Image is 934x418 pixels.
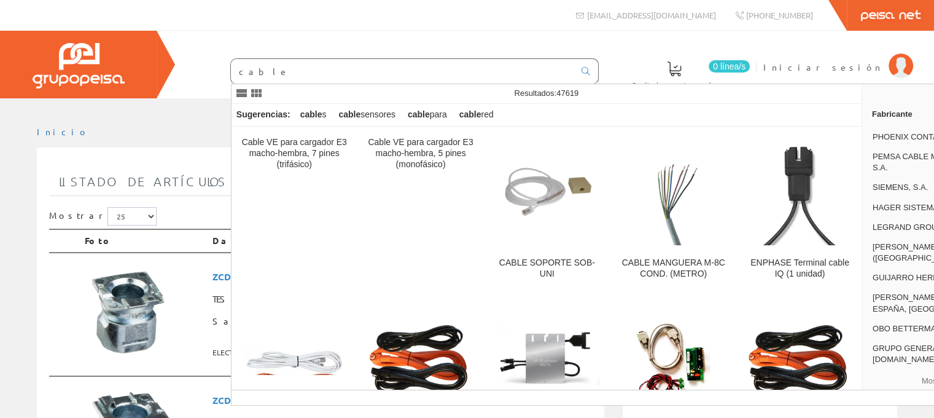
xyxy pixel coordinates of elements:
img: Grupo Peisa [33,43,125,89]
select: Mostrar [107,207,157,226]
img: CABLE KIT (TURBO ENERGY TE 48v 2,4 Kwh) [368,323,474,397]
div: red [454,104,499,126]
span: Resultados: [514,89,578,98]
div: ENPHASE Terminal cable IQ (1 unidad) [747,258,853,280]
strong: cable [300,109,322,119]
div: sensores [333,104,400,126]
div: Sugerencias: [232,106,293,124]
a: Listado de artículos [49,167,236,196]
span: TESY1709 [212,288,587,310]
strong: cable [408,109,430,119]
img: CABLE MANGUERA M-8C COND. (METRO) [620,139,726,245]
span: 0 línea/s [709,60,750,73]
span: [EMAIL_ADDRESS][DOMAIN_NAME] [587,10,716,20]
span: 47619 [556,89,578,98]
label: Mostrar [49,207,157,226]
a: ENPHASE Terminal cable IQ (1 unidad) ENPHASE Terminal cable IQ (1 unidad) [737,127,863,294]
img: Cable de comunicación Axpert VMIII a Pylontech [241,345,348,375]
img: Foto artículo Salida Prensaestopa Metal 1_2` P_zckd (150x150) [85,266,177,358]
th: Foto [80,229,208,253]
div: CABLE SOPORTE SOB-UNI [494,258,600,280]
span: ZCDEN12 [212,389,587,412]
a: Iniciar sesión [763,51,913,63]
div: para [403,104,452,126]
img: CABLE SOPORTE SOB-UNI [501,137,593,248]
a: Cable VE para cargador E3 macho-hembra, 5 pines (monofásico) [358,127,484,294]
th: Datos [208,229,592,253]
img: ENPHASE Terminal cable IQ (1 unidad) [747,139,853,245]
img: ENPHASE CABLE 2.5mm2 IQ 60/72 cells Vertical [494,307,600,413]
strong: cable [459,109,481,119]
span: [PHONE_NUMBER] [746,10,813,20]
img: Tarjeta de comunicación en paralelo MKS 5K [620,320,726,400]
a: Cable VE para cargador E3 macho-hembra, 7 pines (trifásico) [232,127,357,294]
a: Inicio [37,126,89,137]
span: ZCDEF12 [212,266,587,288]
span: ELECTRIC TESE ESPAÑA S.L. [212,342,587,363]
span: Iniciar sesión [763,61,882,73]
a: CABLE MANGUERA M-8C COND. (METRO) CABLE MANGUERA M-8C COND. (METRO) [610,127,736,294]
span: Pedido actual [632,79,716,91]
strong: cable [338,109,360,119]
div: s [295,104,332,126]
span: Salida Prensaestopa Metal 1_2` P_zckd [212,310,587,333]
img: CABLE KIT, TURBO ENERGY by PYLONTECH [747,323,853,397]
div: Cable VE para cargador E3 macho-hembra, 5 pines (monofásico) [368,137,474,170]
a: CABLE SOPORTE SOB-UNI CABLE SOPORTE SOB-UNI [484,127,610,294]
div: Cable VE para cargador E3 macho-hembra, 7 pines (trifásico) [241,137,348,170]
div: CABLE MANGUERA M-8C COND. (METRO) [620,258,726,280]
input: Buscar ... [231,59,574,84]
